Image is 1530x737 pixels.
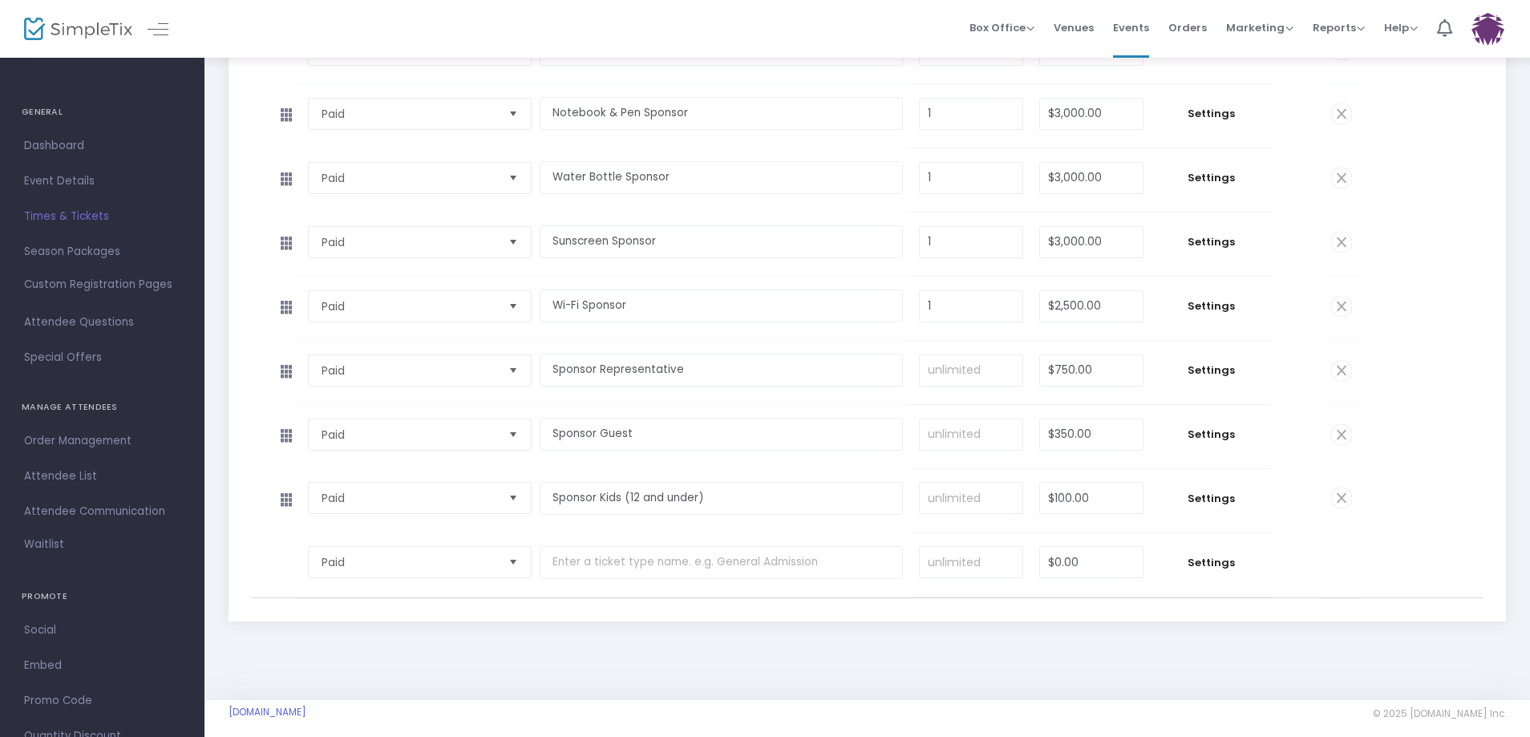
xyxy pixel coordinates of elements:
[1226,20,1293,35] span: Marketing
[540,97,903,130] input: Enter a ticket type name. e.g. General Admission
[1160,491,1264,507] span: Settings
[24,466,180,487] span: Attendee List
[322,106,496,122] span: Paid
[1384,20,1418,35] span: Help
[322,554,496,570] span: Paid
[1040,419,1143,450] input: Price
[1168,7,1207,48] span: Orders
[322,490,496,506] span: Paid
[540,418,903,451] input: Enter a ticket type name. e.g. General Admission
[1160,298,1264,314] span: Settings
[1160,170,1264,186] span: Settings
[1040,483,1143,513] input: Price
[1040,227,1143,257] input: Price
[322,427,496,443] span: Paid
[540,546,903,579] input: Enter a ticket type name. e.g. General Admission
[920,355,1022,386] input: unlimited
[24,620,180,641] span: Social
[502,547,524,577] button: Select
[540,354,903,387] input: Enter a ticket type name. e.g. General Admission
[1040,99,1143,129] input: Price
[1160,427,1264,443] span: Settings
[229,706,306,719] a: [DOMAIN_NAME]
[24,277,172,293] span: Custom Registration Pages
[540,290,903,322] input: Enter a ticket type name. e.g. General Admission
[322,298,496,314] span: Paid
[24,241,180,262] span: Season Packages
[1160,362,1264,379] span: Settings
[502,163,524,193] button: Select
[1160,555,1264,571] span: Settings
[502,419,524,450] button: Select
[1113,7,1149,48] span: Events
[502,291,524,322] button: Select
[322,170,496,186] span: Paid
[920,547,1022,577] input: unlimited
[969,20,1034,35] span: Box Office
[1040,163,1143,193] input: Price
[540,161,903,194] input: Enter a ticket type name. e.g. General Admission
[24,537,64,553] span: Waitlist
[24,136,180,156] span: Dashboard
[540,482,903,515] input: Enter a ticket type name. e.g. General Admission
[1040,547,1143,577] input: Price
[502,355,524,386] button: Select
[1160,234,1264,250] span: Settings
[502,99,524,129] button: Select
[24,690,180,711] span: Promo Code
[22,581,183,613] h4: PROMOTE
[24,655,180,676] span: Embed
[24,501,180,522] span: Attendee Communication
[24,171,180,192] span: Event Details
[1040,291,1143,322] input: Price
[322,234,496,250] span: Paid
[24,206,180,227] span: Times & Tickets
[1054,7,1094,48] span: Venues
[920,419,1022,450] input: unlimited
[1040,355,1143,386] input: Price
[322,362,496,379] span: Paid
[1160,106,1264,122] span: Settings
[502,227,524,257] button: Select
[24,312,180,333] span: Attendee Questions
[24,431,180,452] span: Order Management
[540,225,903,258] input: Enter a ticket type name. e.g. General Admission
[22,391,183,423] h4: MANAGE ATTENDEES
[22,96,183,128] h4: GENERAL
[24,347,180,368] span: Special Offers
[920,483,1022,513] input: unlimited
[1373,707,1506,720] span: © 2025 [DOMAIN_NAME] Inc.
[1313,20,1365,35] span: Reports
[502,483,524,513] button: Select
